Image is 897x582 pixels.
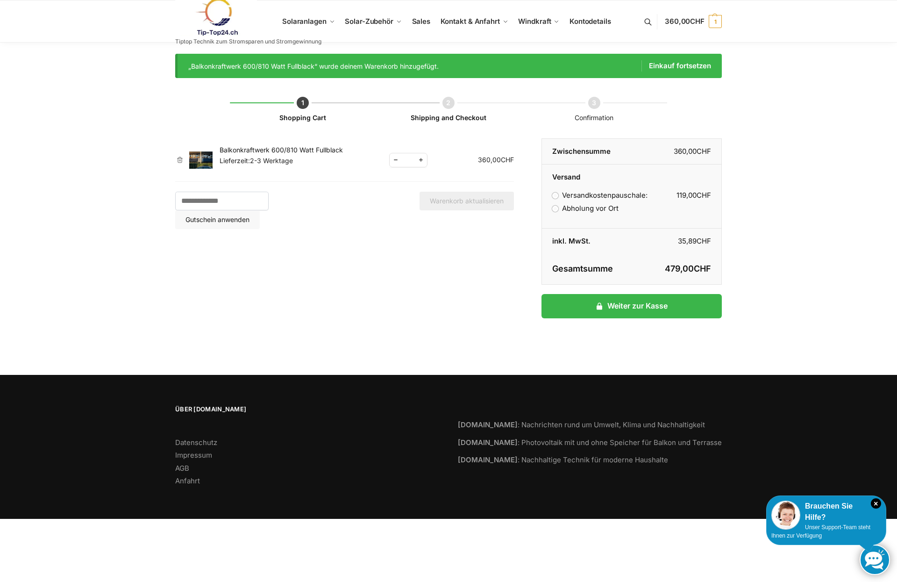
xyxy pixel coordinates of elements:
[771,501,800,530] img: Customer service
[390,154,402,166] span: Reduce quantity
[412,17,431,26] span: Sales
[458,420,518,429] strong: [DOMAIN_NAME]
[250,157,293,165] span: 2-3 Werktage
[575,114,613,122] span: Confirmation
[697,191,711,200] span: CHF
[771,524,870,539] span: Unser Support-Team steht Ihnen zur Verfügung
[175,405,439,414] span: Über [DOMAIN_NAME]
[345,17,393,26] span: Solar-Zubehör
[175,39,321,44] p: Tiptop Technik zum Stromsparen und Stromgewinnung
[189,151,213,169] img: Warenkorb 1
[514,0,563,43] a: Windkraft
[709,15,722,28] span: 1
[458,455,668,464] a: [DOMAIN_NAME]: Nachhaltige Technik für moderne Haushalte
[282,17,327,26] span: Solaranlagen
[220,146,343,154] a: Balkonkraftwerk 600/810 Watt Fullblack
[566,0,615,43] a: Kontodetails
[641,60,711,72] a: Einkauf fortsetzen
[674,147,711,156] bdi: 360,00
[458,455,518,464] strong: [DOMAIN_NAME]
[415,154,427,166] span: Increase quantity
[175,464,189,473] a: AGB
[542,229,632,254] th: inkl. MwSt.
[403,154,414,166] input: Produktmenge
[458,438,722,447] a: [DOMAIN_NAME]: Photovoltaik mit und ohne Speicher für Balkon und Terrasse
[411,114,486,122] a: Shipping and Checkout
[697,147,711,156] span: CHF
[771,501,881,523] div: Brauchen Sie Hilfe?
[552,191,648,200] label: Versandkostenpauschale:
[341,0,406,43] a: Solar-Zubehör
[665,7,722,36] a: 360,00CHF 1
[690,17,705,26] span: CHF
[676,191,711,200] bdi: 119,00
[279,114,326,122] a: Shopping Cart
[188,60,712,72] div: „Balkonkraftwerk 600/810 Watt Fullblack“ wurde deinem Warenkorb hinzugefügt.
[501,156,514,164] span: CHF
[665,17,705,26] span: 360,00
[541,294,722,318] a: Weiter zur Kasse
[694,264,711,273] span: CHF
[420,192,514,210] button: Warenkorb aktualisieren
[175,438,217,447] a: Datenschutz
[665,264,711,273] bdi: 479,00
[458,420,705,429] a: [DOMAIN_NAME]: Nachrichten rund um Umwelt, Klima und Nachhaltigkeit
[678,237,711,245] bdi: 35,89
[542,165,721,183] th: Versand
[175,476,200,485] a: Anfahrt
[518,17,551,26] span: Windkraft
[871,498,881,509] i: Schließen
[436,0,512,43] a: Kontakt & Anfahrt
[570,17,611,26] span: Kontodetails
[175,451,212,460] a: Impressum
[478,156,514,164] bdi: 360,00
[408,0,434,43] a: Sales
[175,210,260,229] button: Gutschein anwenden
[542,139,632,165] th: Zwischensumme
[458,438,518,447] strong: [DOMAIN_NAME]
[175,157,185,163] a: Balkonkraftwerk 600/810 Watt Fullblack aus dem Warenkorb entfernen
[441,17,500,26] span: Kontakt & Anfahrt
[220,157,293,165] span: Lieferzeit:
[552,204,619,213] label: Abholung vor Ort
[542,254,632,285] th: Gesamtsumme
[697,237,711,245] span: CHF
